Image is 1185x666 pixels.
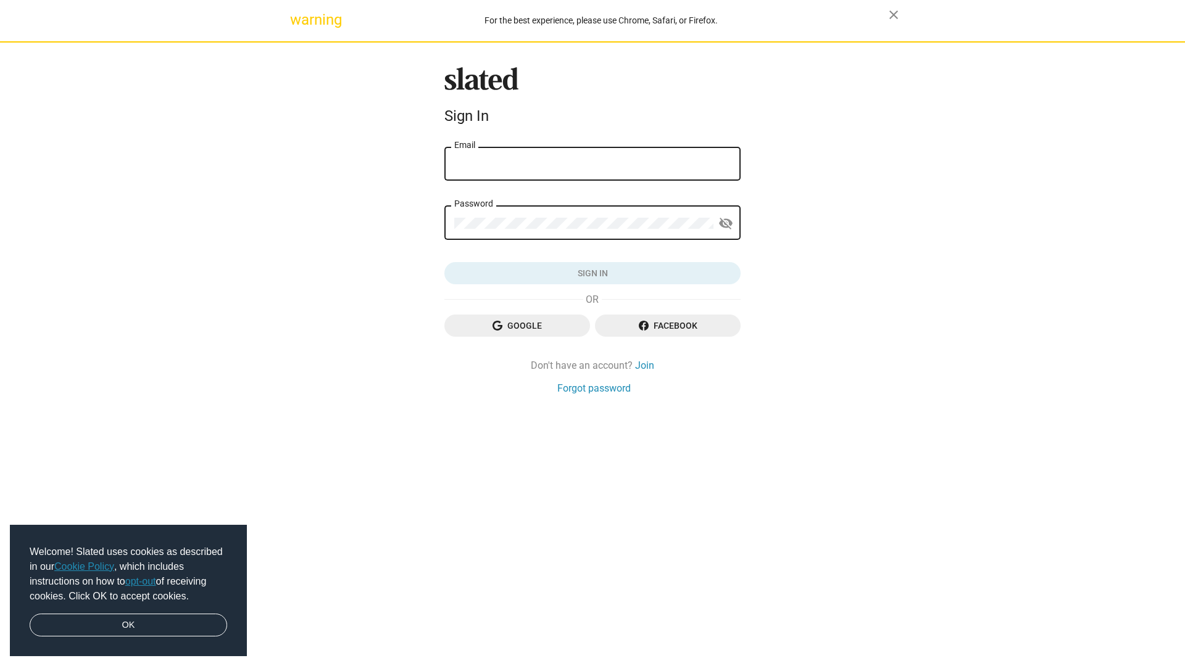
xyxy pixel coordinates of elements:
mat-icon: close [886,7,901,22]
span: Welcome! Slated uses cookies as described in our , which includes instructions on how to of recei... [30,545,227,604]
button: Facebook [595,314,741,337]
a: opt-out [125,576,156,586]
span: Google [454,314,580,337]
div: cookieconsent [10,525,247,657]
a: Forgot password [557,382,631,395]
div: Sign In [444,107,741,125]
button: Google [444,314,590,337]
span: Facebook [605,314,731,337]
mat-icon: warning [290,12,305,27]
div: For the best experience, please use Chrome, Safari, or Firefox. [314,12,889,29]
sl-branding: Sign In [444,67,741,130]
a: dismiss cookie message [30,614,227,637]
a: Cookie Policy [54,561,114,572]
a: Join [635,359,654,372]
mat-icon: visibility_off [718,214,733,233]
div: Don't have an account? [444,359,741,372]
button: Show password [713,212,738,236]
